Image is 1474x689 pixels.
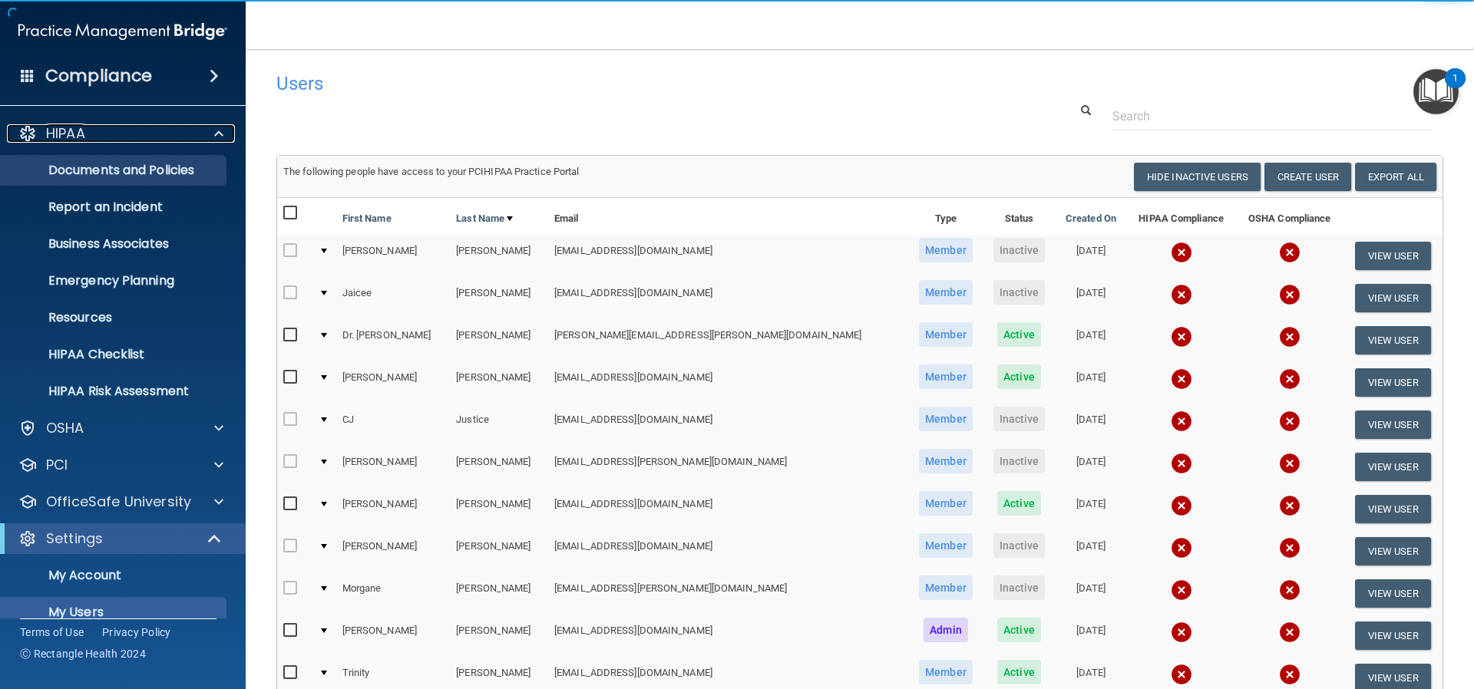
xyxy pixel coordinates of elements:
[46,529,103,548] p: Settings
[1279,284,1300,305] img: cross.ca9f0e7f.svg
[20,646,146,661] span: Ⓒ Rectangle Health 2024
[450,319,548,361] td: [PERSON_NAME]
[997,491,1041,516] span: Active
[450,235,548,277] td: [PERSON_NAME]
[1171,242,1192,263] img: cross.ca9f0e7f.svg
[924,618,968,642] span: Admin
[1171,284,1192,305] img: cross.ca9f0e7f.svg
[1171,537,1192,559] img: cross.ca9f0e7f.svg
[993,449,1046,473] span: Inactive
[1355,242,1431,270] button: View User
[336,404,451,446] td: CJ
[919,575,973,600] span: Member
[1355,284,1431,312] button: View User
[1279,537,1300,559] img: cross.ca9f0e7f.svg
[993,575,1046,600] span: Inactive
[1112,102,1432,130] input: Search
[1279,326,1300,348] img: cross.ca9f0e7f.svg
[919,280,973,305] span: Member
[276,74,947,94] h4: Users
[983,198,1056,235] th: Status
[1066,209,1116,228] a: Created On
[46,124,85,143] p: HIPAA
[1279,664,1300,685] img: cross.ca9f0e7f.svg
[1056,404,1126,446] td: [DATE]
[1056,235,1126,277] td: [DATE]
[548,446,909,488] td: [EMAIL_ADDRESS][PERSON_NAME][DOMAIN_NAME]
[1208,580,1456,641] iframe: Drift Widget Chat Controller
[548,530,909,572] td: [EMAIL_ADDRESS][DOMAIN_NAME]
[10,163,220,178] p: Documents and Policies
[450,572,548,615] td: [PERSON_NAME]
[336,615,451,657] td: [PERSON_NAME]
[919,449,973,473] span: Member
[919,364,973,389] span: Member
[1056,530,1126,572] td: [DATE]
[336,361,451,404] td: [PERSON_NAME]
[1171,326,1192,348] img: cross.ca9f0e7f.svg
[10,568,220,583] p: My Account
[18,529,223,548] a: Settings
[1453,78,1458,98] div: 1
[10,605,220,620] p: My Users
[1171,579,1192,601] img: cross.ca9f0e7f.svg
[1171,368,1192,390] img: cross.ca9f0e7f.svg
[10,310,220,325] p: Resources
[993,407,1046,431] span: Inactive
[1171,621,1192,643] img: cross.ca9f0e7f.svg
[10,273,220,288] p: Emergency Planning
[18,493,223,511] a: OfficeSafe University
[1355,326,1431,354] button: View User
[1355,368,1431,397] button: View User
[336,530,451,572] td: [PERSON_NAME]
[548,277,909,319] td: [EMAIL_ADDRESS][DOMAIN_NAME]
[548,615,909,657] td: [EMAIL_ADDRESS][DOMAIN_NAME]
[1056,277,1126,319] td: [DATE]
[1171,453,1192,474] img: cross.ca9f0e7f.svg
[1134,163,1261,191] button: Hide Inactive Users
[20,625,84,640] a: Terms of Use
[10,384,220,399] p: HIPAA Risk Assessment
[18,419,223,437] a: OSHA
[18,456,223,474] a: PCI
[1279,368,1300,390] img: cross.ca9f0e7f.svg
[548,319,909,361] td: [PERSON_NAME][EMAIL_ADDRESS][PERSON_NAME][DOMAIN_NAME]
[1056,319,1126,361] td: [DATE]
[997,618,1041,642] span: Active
[450,404,548,446] td: Justice
[1056,572,1126,615] td: [DATE]
[548,488,909,530] td: [EMAIL_ADDRESS][DOMAIN_NAME]
[456,209,513,228] a: Last Name
[45,65,152,87] h4: Compliance
[336,277,451,319] td: Jaicee
[919,533,973,558] span: Member
[1264,163,1351,191] button: Create User
[283,166,580,177] span: The following people have access to your PCIHIPAA Practice Portal
[919,238,973,262] span: Member
[1126,198,1236,235] th: HIPAA Compliance
[450,446,548,488] td: [PERSON_NAME]
[1279,242,1300,263] img: cross.ca9f0e7f.svg
[1355,537,1431,565] button: View User
[1056,488,1126,530] td: [DATE]
[336,572,451,615] td: Morgane
[18,124,223,143] a: HIPAA
[1355,410,1431,439] button: View User
[919,407,973,431] span: Member
[997,364,1041,389] span: Active
[919,491,973,516] span: Member
[46,419,84,437] p: OSHA
[919,660,973,684] span: Member
[450,615,548,657] td: [PERSON_NAME]
[1171,495,1192,516] img: cross.ca9f0e7f.svg
[10,347,220,362] p: HIPAA Checklist
[993,280,1046,305] span: Inactive
[919,322,973,347] span: Member
[46,493,191,511] p: OfficeSafe University
[1056,361,1126,404] td: [DATE]
[450,277,548,319] td: [PERSON_NAME]
[102,625,171,640] a: Privacy Policy
[10,236,220,252] p: Business Associates
[993,533,1046,558] span: Inactive
[342,209,392,228] a: First Name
